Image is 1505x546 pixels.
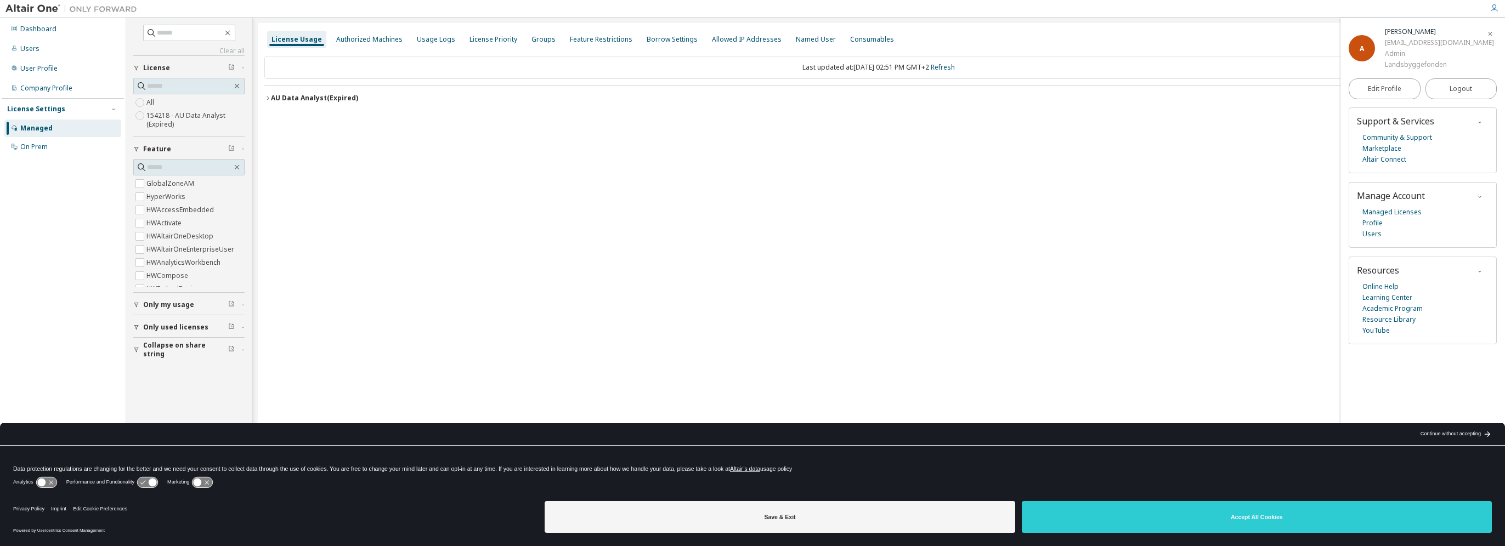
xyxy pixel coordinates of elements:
[146,256,223,269] label: HWAnalyticsWorkbench
[1360,44,1364,53] span: A
[1362,325,1390,336] a: YouTube
[146,96,156,109] label: All
[796,35,836,44] div: Named User
[1362,143,1401,154] a: Marketplace
[1425,78,1497,99] button: Logout
[133,338,245,362] button: Collapse on share string
[570,35,632,44] div: Feature Restrictions
[133,293,245,317] button: Only my usage
[146,190,188,203] label: HyperWorks
[1362,132,1432,143] a: Community & Support
[228,145,235,153] span: Clear filter
[1450,83,1472,94] span: Logout
[20,44,39,53] div: Users
[1362,292,1412,303] a: Learning Center
[1368,84,1401,93] span: Edit Profile
[336,35,403,44] div: Authorized Machines
[931,62,955,72] a: Refresh
[1385,26,1494,37] div: Alette Jarnlev
[228,345,235,354] span: Clear filter
[228,64,235,72] span: Clear filter
[264,56,1493,79] div: Last updated at: [DATE] 02:51 PM GMT+2
[146,109,245,131] label: 154218 - AU Data Analyst (Expired)
[1362,218,1383,229] a: Profile
[20,124,53,133] div: Managed
[712,35,782,44] div: Allowed IP Addresses
[469,35,517,44] div: License Priority
[1349,78,1421,99] a: Edit Profile
[1362,154,1406,165] a: Altair Connect
[1385,37,1494,48] div: [EMAIL_ADDRESS][DOMAIN_NAME]
[143,323,208,332] span: Only used licenses
[20,143,48,151] div: On Prem
[850,35,894,44] div: Consumables
[133,137,245,161] button: Feature
[133,315,245,339] button: Only used licenses
[20,84,72,93] div: Company Profile
[133,47,245,55] a: Clear all
[146,230,216,243] label: HWAltairOneDesktop
[228,300,235,309] span: Clear filter
[1362,303,1423,314] a: Academic Program
[146,269,190,282] label: HWCompose
[146,217,184,230] label: HWActivate
[417,35,455,44] div: Usage Logs
[146,177,196,190] label: GlobalZoneAM
[1357,115,1434,127] span: Support & Services
[143,145,171,153] span: Feature
[271,35,322,44] div: License Usage
[1362,229,1382,240] a: Users
[264,86,1493,110] button: AU Data Analyst(Expired)License ID: 154218
[1362,281,1399,292] a: Online Help
[1385,48,1494,59] div: Admin
[133,56,245,80] button: License
[143,64,170,72] span: License
[228,323,235,332] span: Clear filter
[1385,59,1494,70] div: Landsbyggefonden
[647,35,698,44] div: Borrow Settings
[5,3,143,14] img: Altair One
[143,300,194,309] span: Only my usage
[1362,314,1416,325] a: Resource Library
[146,243,236,256] label: HWAltairOneEnterpriseUser
[271,94,358,103] div: AU Data Analyst (Expired)
[20,64,58,73] div: User Profile
[143,341,228,359] span: Collapse on share string
[20,25,56,33] div: Dashboard
[146,203,216,217] label: HWAccessEmbedded
[7,105,65,113] div: License Settings
[531,35,556,44] div: Groups
[146,282,198,295] label: HWEmbedBasic
[1362,207,1422,218] a: Managed Licenses
[1357,190,1425,202] span: Manage Account
[1357,264,1399,276] span: Resources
